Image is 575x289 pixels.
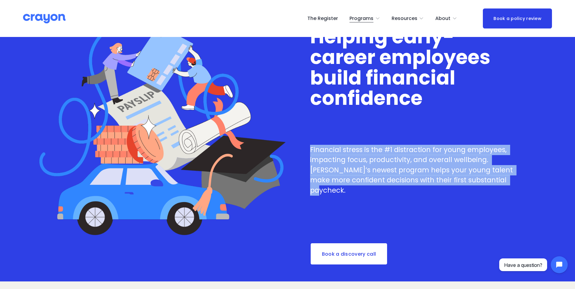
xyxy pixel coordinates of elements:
p: Financial stress is the #1 distraction for young employees, impacting focus, productivity, and ov... [310,145,515,196]
a: folder dropdown [349,14,380,23]
a: folder dropdown [435,14,457,23]
a: folder dropdown [392,14,424,23]
span: About [435,14,450,23]
span: Programs [349,14,373,23]
a: The Register [307,14,338,23]
span: Resources [392,14,417,23]
a: Book a discovery call [310,243,388,265]
h1: Helping early-career employees build financial confidence [310,26,515,108]
img: Crayon [23,13,65,24]
a: Book a policy review [483,8,552,28]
